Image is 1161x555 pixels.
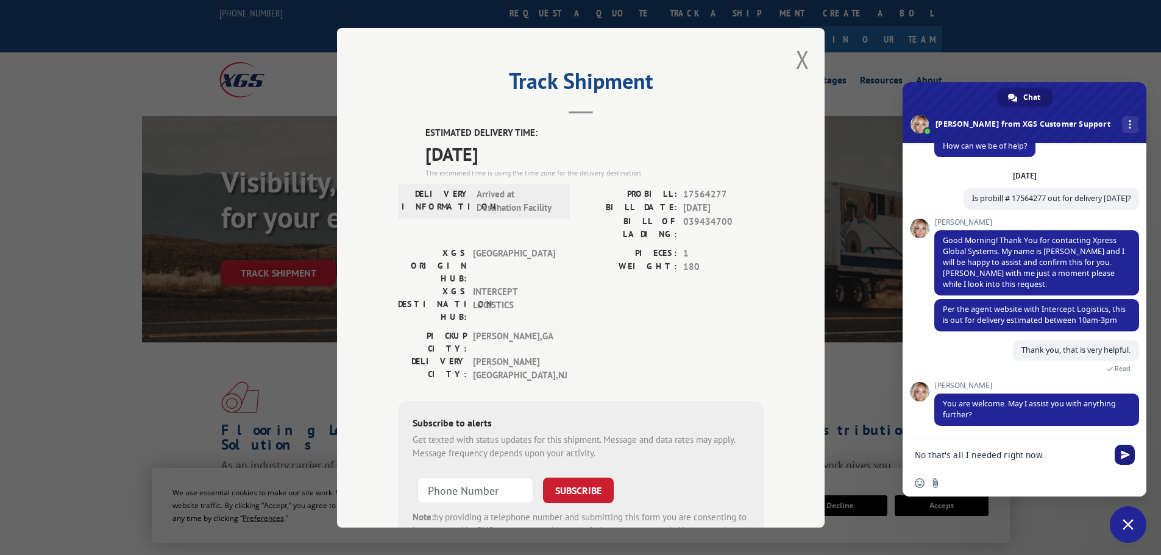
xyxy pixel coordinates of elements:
label: BILL OF LADING: [581,214,677,240]
span: [PERSON_NAME] [934,218,1139,227]
label: DELIVERY INFORMATION: [402,187,470,214]
span: Send a file [931,478,940,488]
span: [PERSON_NAME][GEOGRAPHIC_DATA] , NJ [473,355,555,382]
label: XGS DESTINATION HUB: [398,285,467,323]
span: [DATE] [425,140,764,167]
span: Chat [1023,88,1040,107]
span: 17564277 [683,187,764,201]
span: Is probill # 17564277 out for delivery [DATE]? [972,193,1131,203]
label: XGS ORIGIN HUB: [398,246,467,285]
span: 039434700 [683,214,764,240]
span: [PERSON_NAME] , GA [473,329,555,355]
span: You are welcome. May I assist you with anything further? [943,398,1116,420]
span: Thank you, that is very helpful. [1021,345,1131,355]
span: [DATE] [683,201,764,215]
textarea: Compose your message... [915,439,1110,470]
span: Read [1115,364,1131,373]
div: The estimated time is using the time zone for the delivery destination. [425,167,764,178]
label: PICKUP CITY: [398,329,467,355]
h2: Track Shipment [398,72,764,96]
a: Chat [997,88,1053,107]
div: by providing a telephone number and submitting this form you are consenting to be contacted by SM... [413,510,749,551]
a: Close chat [1110,506,1146,543]
span: 1 [683,246,764,260]
span: Good Morning! Thank You for contacting Xpress Global Systems. My name is [PERSON_NAME] and I will... [943,235,1124,289]
label: BILL DATE: [581,201,677,215]
strong: Note: [413,511,434,522]
span: [PERSON_NAME] [934,381,1139,390]
div: Subscribe to alerts [413,415,749,433]
label: PROBILL: [581,187,677,201]
span: Arrived at Destination Facility [477,187,559,214]
input: Phone Number [417,477,533,503]
div: [DATE] [1013,172,1037,180]
label: PIECES: [581,246,677,260]
button: SUBSCRIBE [543,477,614,503]
span: Send [1115,445,1135,465]
button: Close modal [796,43,809,76]
label: WEIGHT: [581,260,677,274]
span: INTERCEPT LOGISTICS [473,285,555,323]
div: Get texted with status updates for this shipment. Message and data rates may apply. Message frequ... [413,433,749,460]
span: Insert an emoji [915,478,925,488]
span: 180 [683,260,764,274]
label: ESTIMATED DELIVERY TIME: [425,126,764,140]
span: [GEOGRAPHIC_DATA] [473,246,555,285]
span: Per the agent website with Intercept Logistics, this is out for delivery estimated between 10am-3pm [943,304,1126,325]
label: DELIVERY CITY: [398,355,467,382]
